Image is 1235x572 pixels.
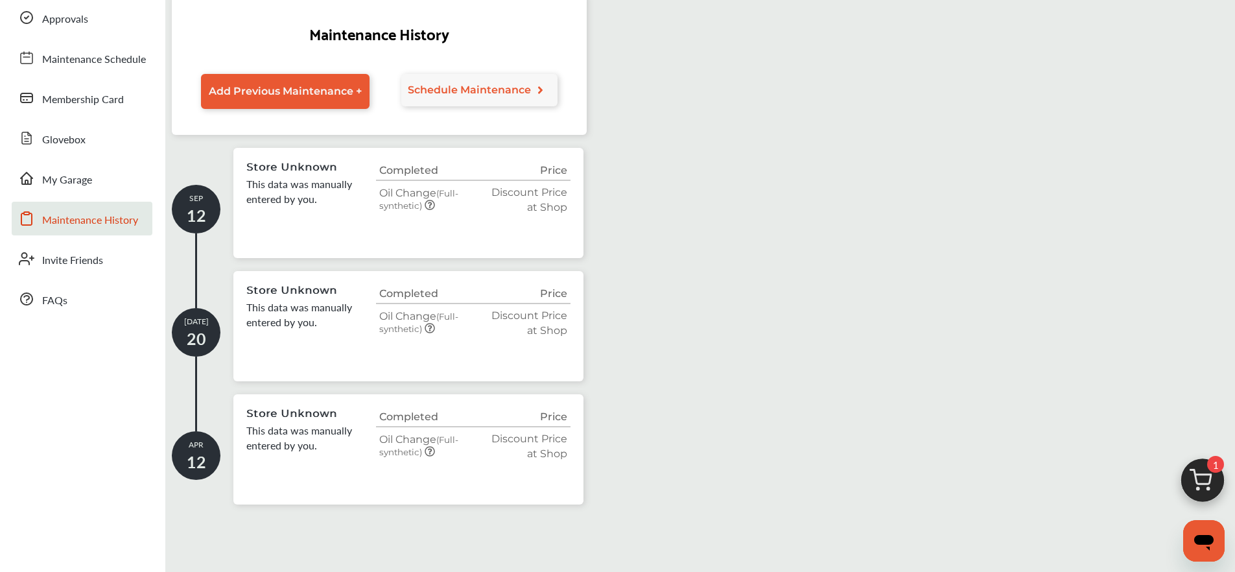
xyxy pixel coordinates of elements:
a: Glovebox [12,121,152,155]
a: Invite Friends [12,242,152,276]
small: (Full-synthetic) [379,311,458,334]
th: Price [481,407,570,427]
th: Price [481,284,570,304]
th: Completed [376,161,481,180]
span: 20 [187,327,206,350]
h2: Maintenance History [309,19,449,46]
span: Maintenance History [42,212,138,229]
span: Discount Price at Shop [491,186,567,213]
span: Schedule Maintenance [408,84,531,96]
span: Oil Change [379,310,458,335]
p: APR [172,439,220,473]
th: Price [481,161,570,180]
span: Membership Card [42,91,124,108]
span: 1 [1207,456,1224,473]
small: (Full-synthetic) [379,435,458,457]
a: Approvals [12,1,152,34]
a: Membership Card [12,81,152,115]
iframe: Button to launch messaging window [1183,520,1225,562]
span: Oil Change [379,187,458,211]
a: FAQs [12,282,152,316]
p: This data was manually entered by you. [246,423,376,453]
p: This data was manually entered by you. [246,176,376,206]
a: Add Previous Maintenance + [201,74,370,109]
small: (Full-synthetic) [379,188,458,211]
th: Completed [376,284,481,304]
a: Schedule Maintenance [401,74,558,106]
span: FAQs [42,292,67,309]
span: Add Previous Maintenance + [209,85,362,97]
p: Store Unknown [246,407,337,420]
a: Maintenance Schedule [12,41,152,75]
span: 12 [187,450,206,473]
th: Completed [376,407,481,427]
span: 12 [187,204,206,226]
a: My Garage [12,161,152,195]
span: Discount Price at Shop [491,433,567,460]
a: Maintenance History [12,202,152,235]
span: Glovebox [42,132,86,149]
img: cart_icon.3d0951e8.svg [1171,453,1234,515]
span: Maintenance Schedule [42,51,146,68]
p: Store Unknown [246,161,337,173]
p: Store Unknown [246,284,337,296]
span: Oil Change [379,433,458,458]
p: SEP [172,193,220,226]
p: [DATE] [172,316,220,350]
span: Discount Price at Shop [491,309,567,337]
span: Approvals [42,11,88,28]
span: Invite Friends [42,252,103,269]
span: My Garage [42,172,92,189]
p: This data was manually entered by you. [246,300,376,329]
